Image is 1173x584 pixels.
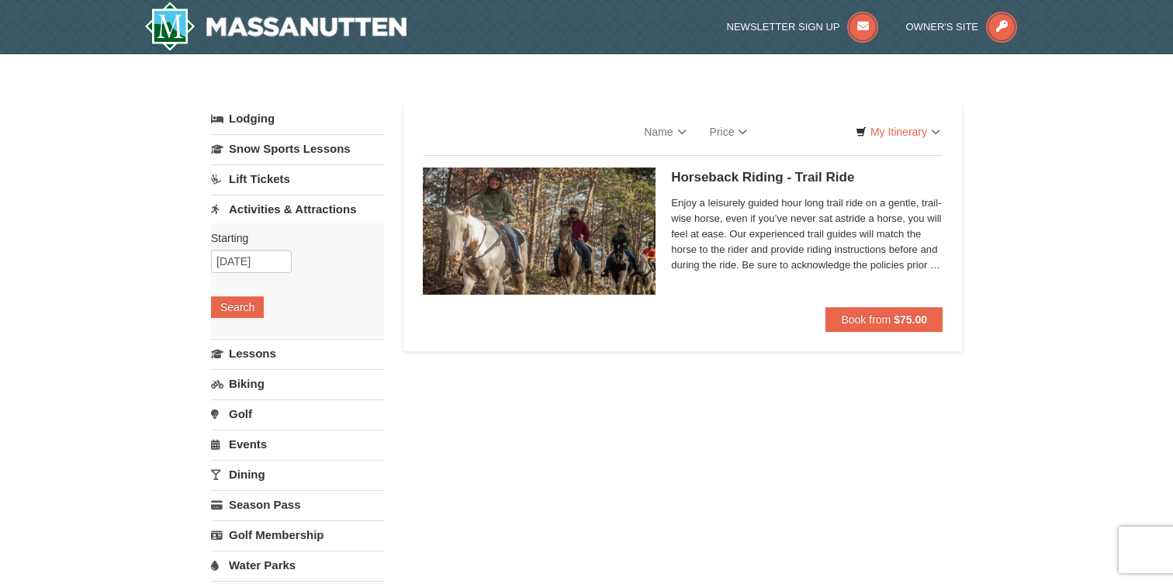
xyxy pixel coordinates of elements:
a: Biking [211,369,384,398]
span: Book from [841,313,891,326]
a: Activities & Attractions [211,195,384,223]
a: Lodging [211,105,384,133]
a: My Itinerary [846,120,950,143]
a: Owner's Site [906,21,1018,33]
a: Price [698,116,760,147]
strong: $75.00 [894,313,927,326]
img: Massanutten Resort Logo [144,2,407,51]
button: Search [211,296,264,318]
a: Massanutten Resort [144,2,407,51]
img: 21584748-79-4e8ac5ed.jpg [423,168,656,295]
a: Dining [211,460,384,489]
a: Lessons [211,339,384,368]
a: Events [211,430,384,458]
a: Golf [211,399,384,428]
a: Newsletter Sign Up [727,21,879,33]
a: Snow Sports Lessons [211,134,384,163]
a: Golf Membership [211,520,384,549]
a: Water Parks [211,551,384,579]
span: Owner's Site [906,21,979,33]
label: Starting [211,230,372,246]
a: Name [632,116,697,147]
h5: Horseback Riding - Trail Ride [671,170,943,185]
button: Book from $75.00 [825,307,943,332]
a: Lift Tickets [211,164,384,193]
span: Enjoy a leisurely guided hour long trail ride on a gentle, trail-wise horse, even if you’ve never... [671,195,943,273]
a: Season Pass [211,490,384,519]
span: Newsletter Sign Up [727,21,840,33]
